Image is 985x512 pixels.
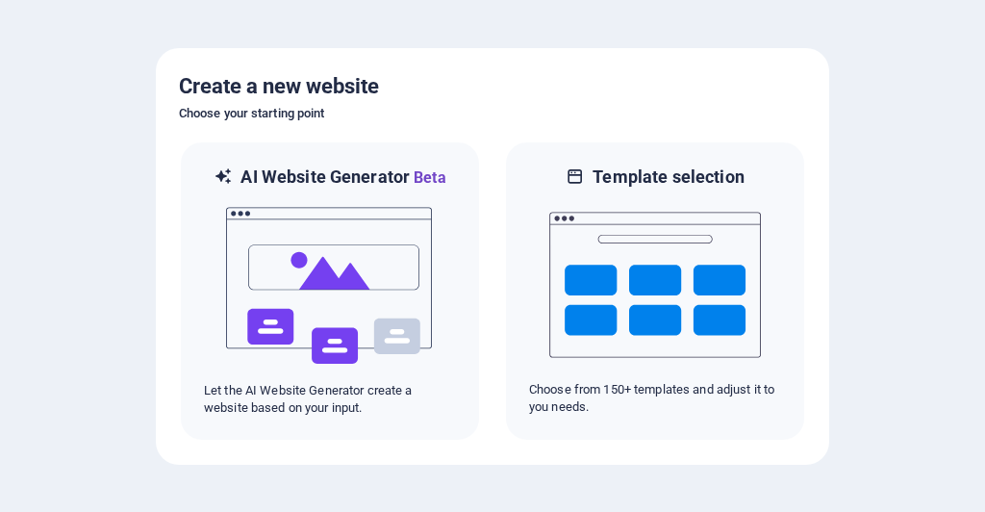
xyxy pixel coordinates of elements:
div: Template selectionChoose from 150+ templates and adjust it to you needs. [504,141,806,442]
img: ai [224,190,436,382]
div: AI Website GeneratorBetaaiLet the AI Website Generator create a website based on your input. [179,141,481,442]
h6: Template selection [593,166,744,189]
h6: Choose your starting point [179,102,806,125]
h6: AI Website Generator [240,166,445,190]
span: Beta [410,168,446,187]
p: Let the AI Website Generator create a website based on your input. [204,382,456,417]
h5: Create a new website [179,71,806,102]
p: Choose from 150+ templates and adjust it to you needs. [529,381,781,416]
